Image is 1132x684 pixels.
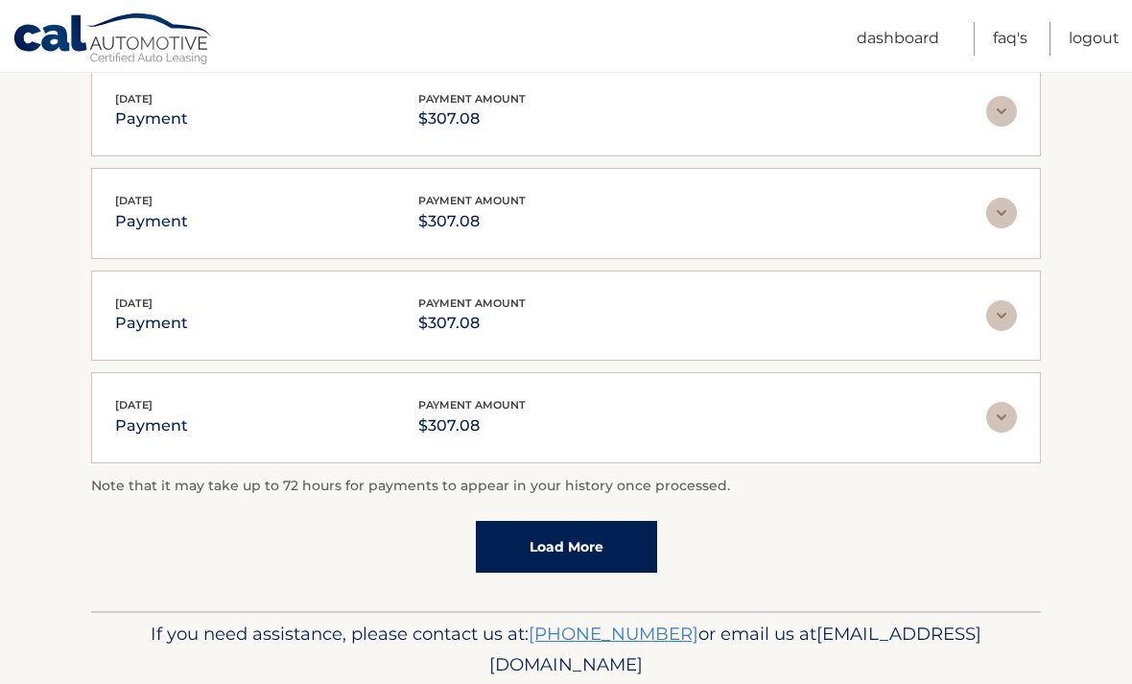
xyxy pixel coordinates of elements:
[418,413,526,439] p: $307.08
[418,208,526,235] p: $307.08
[418,194,526,207] span: payment amount
[12,12,214,68] a: Cal Automotive
[476,521,657,573] a: Load More
[115,92,153,106] span: [DATE]
[115,398,153,412] span: [DATE]
[986,198,1017,228] img: accordion-rest.svg
[418,296,526,310] span: payment amount
[529,623,698,645] a: [PHONE_NUMBER]
[115,296,153,310] span: [DATE]
[986,96,1017,127] img: accordion-rest.svg
[418,310,526,337] p: $307.08
[418,106,526,132] p: $307.08
[1069,22,1120,56] a: Logout
[91,475,1041,498] p: Note that it may take up to 72 hours for payments to appear in your history once processed.
[115,106,188,132] p: payment
[115,413,188,439] p: payment
[115,208,188,235] p: payment
[986,402,1017,433] img: accordion-rest.svg
[857,22,939,56] a: Dashboard
[104,619,1028,680] p: If you need assistance, please contact us at: or email us at
[418,398,526,412] span: payment amount
[115,310,188,337] p: payment
[993,22,1027,56] a: FAQ's
[418,92,526,106] span: payment amount
[115,194,153,207] span: [DATE]
[986,300,1017,331] img: accordion-rest.svg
